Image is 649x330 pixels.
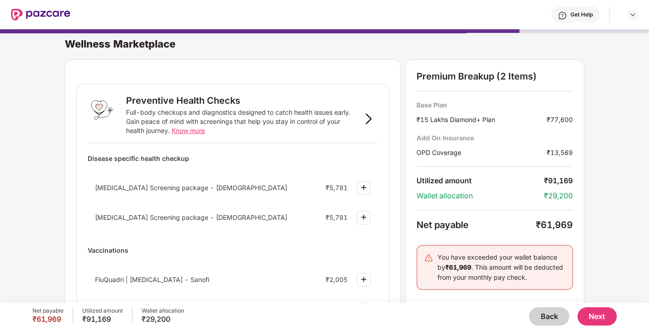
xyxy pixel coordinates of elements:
[95,213,287,221] span: [MEDICAL_DATA] Screening package - [DEMOGRAPHIC_DATA]
[363,113,374,124] img: svg+xml;base64,PHN2ZyB3aWR0aD0iOSIgaGVpZ2h0PSIxNiIgdmlld0JveD0iMCAwIDkgMTYiIGZpbGw9Im5vbmUiIHhtbG...
[358,212,369,223] img: svg+xml;base64,PHN2ZyBpZD0iUGx1cy0zMngzMiIgeG1sbnM9Imh0dHA6Ly93d3cudzMub3JnLzIwMDAvc3ZnIiB3aWR0aD...
[577,307,617,325] button: Next
[547,148,573,157] div: ₹13,569
[126,108,359,135] div: Full-body checkups and diagnostics designed to catch health issues early. Gain peace of mind with...
[424,253,433,262] img: svg+xml;base64,PHN2ZyB4bWxucz0iaHR0cDovL3d3dy53My5vcmcvMjAwMC9zdmciIHdpZHRoPSIyNCIgaGVpZ2h0PSIyNC...
[417,191,544,201] div: Wallet allocation
[417,133,573,142] div: Add On Insurance
[82,314,123,324] div: ₹91,169
[11,9,70,21] img: New Pazcare Logo
[358,182,369,193] img: svg+xml;base64,PHN2ZyBpZD0iUGx1cy0zMngzMiIgeG1sbnM9Imh0dHA6Ly93d3cudzMub3JnLzIwMDAvc3ZnIiB3aWR0aD...
[82,307,123,314] div: Utilized amount
[95,184,287,192] span: [MEDICAL_DATA] Screening package - [DEMOGRAPHIC_DATA]
[417,101,573,109] div: Base Plan
[95,276,209,283] span: FluQuadri | [MEDICAL_DATA] - Sanofi
[547,115,573,124] div: ₹77,600
[570,11,593,18] div: Get Help
[126,95,240,106] div: Preventive Health Checks
[32,314,63,324] div: ₹61,969
[536,219,573,230] div: ₹61,969
[358,274,369,285] img: svg+xml;base64,PHN2ZyBpZD0iUGx1cy0zMngzMiIgeG1sbnM9Imh0dHA6Ly93d3cudzMub3JnLzIwMDAvc3ZnIiB3aWR0aD...
[558,11,567,20] img: svg+xml;base64,PHN2ZyBpZD0iSGVscC0zMngzMiIgeG1sbnM9Imh0dHA6Ly93d3cudzMub3JnLzIwMDAvc3ZnIiB3aWR0aD...
[88,242,378,258] div: Vaccinations
[88,95,117,124] img: Preventive Health Checks
[142,314,184,324] div: ₹29,200
[32,307,63,314] div: Net payable
[172,127,205,134] span: Know more
[326,276,348,283] div: ₹2,005
[544,191,573,201] div: ₹29,200
[326,213,348,221] div: ₹5,781
[417,71,573,82] div: Premium Breakup (2 Items)
[326,184,348,192] div: ₹5,781
[417,115,547,124] div: ₹15 Lakhs Diamond+ Plan
[417,176,544,186] div: Utilized amount
[142,307,184,314] div: Wallet allocation
[544,176,573,186] div: ₹91,169
[445,263,471,271] b: ₹61,969
[438,252,565,282] div: You have exceeded your wallet balance by . This amount will be deducted from your monthly pay check.
[417,219,536,230] div: Net payable
[65,37,649,50] div: Wellness Marketplace
[417,148,547,157] div: OPD Coverage
[88,150,378,166] div: Disease specific health checkup
[629,11,636,18] img: svg+xml;base64,PHN2ZyBpZD0iRHJvcGRvd24tMzJ4MzIiIHhtbG5zPSJodHRwOi8vd3d3LnczLm9yZy8yMDAwL3N2ZyIgd2...
[529,307,569,325] button: Back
